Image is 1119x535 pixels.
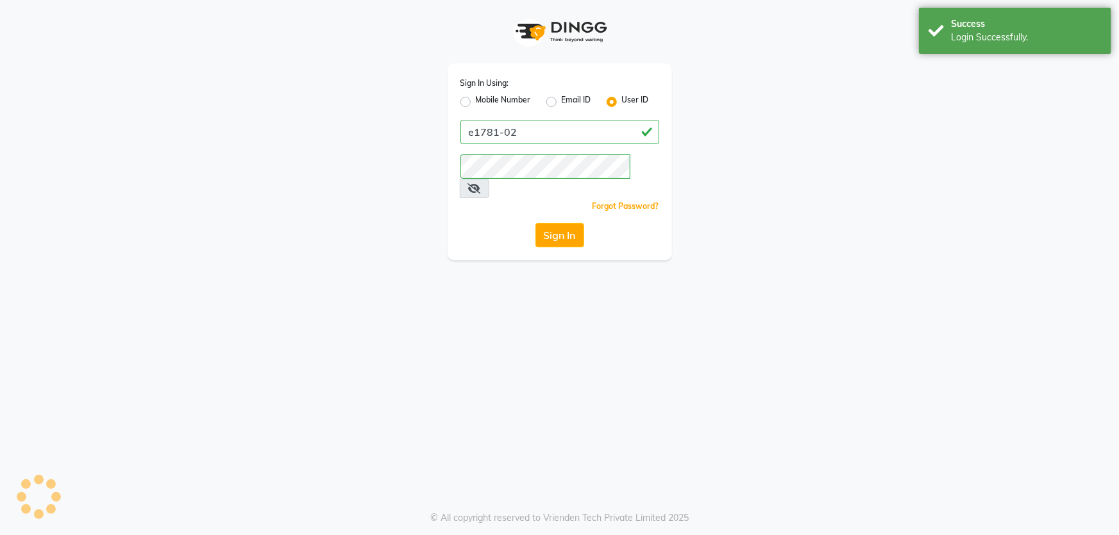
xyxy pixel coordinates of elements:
label: User ID [622,94,649,110]
div: Login Successfully. [951,31,1102,44]
label: Email ID [562,94,591,110]
a: Forgot Password? [593,201,659,211]
input: Username [460,154,630,179]
button: Sign In [535,223,584,247]
label: Sign In Using: [460,78,509,89]
div: Success [951,17,1102,31]
img: logo1.svg [509,13,611,51]
label: Mobile Number [476,94,531,110]
input: Username [460,120,659,144]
